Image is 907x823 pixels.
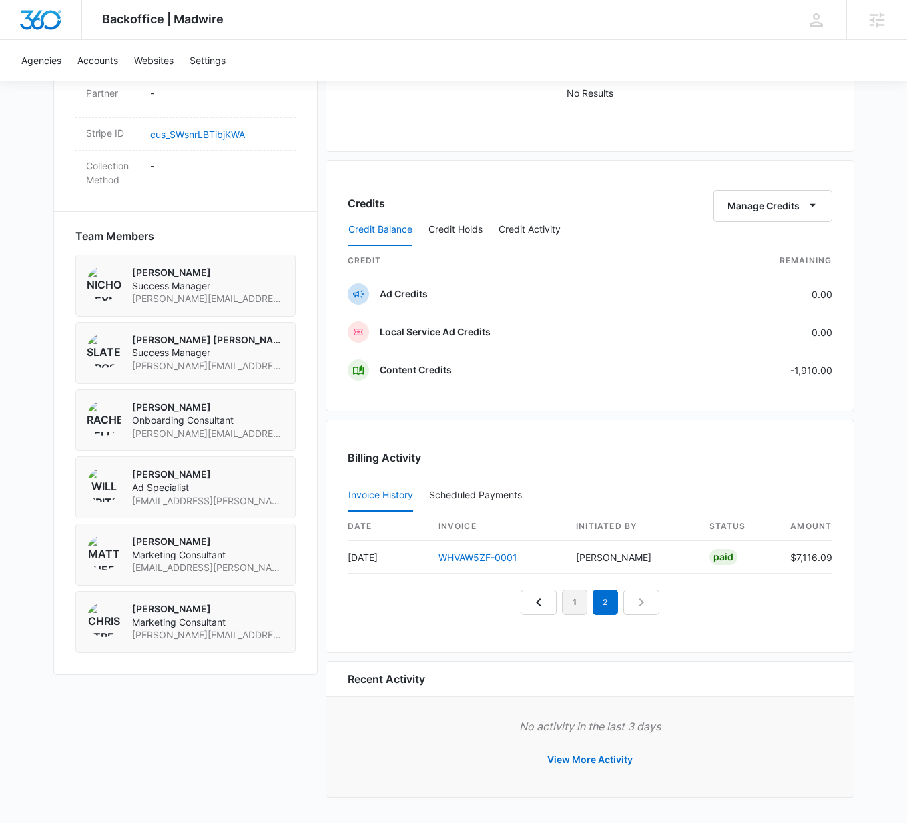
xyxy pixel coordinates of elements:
button: Credit Holds [428,214,483,246]
p: Ad Credits [380,287,428,301]
p: [PERSON_NAME] [132,401,284,414]
span: Ad Specialist [132,481,284,494]
span: [PERSON_NAME][EMAIL_ADDRESS][PERSON_NAME][DOMAIN_NAME] [132,359,284,373]
div: Collection Method- [75,151,296,195]
dt: Stripe ID [86,126,139,140]
a: Accounts [69,40,126,81]
th: Remaining [691,247,832,275]
img: Nicholas Geymann [87,266,121,301]
div: Stripe IDcus_SWsnrLBTibjKWA [75,118,296,151]
p: Local Service Ad Credits [380,325,491,339]
img: Matt Sheffer [87,535,121,570]
img: Slater Drost [87,333,121,368]
span: [PERSON_NAME][EMAIL_ADDRESS][DOMAIN_NAME] [132,628,284,642]
th: invoice [428,512,565,541]
p: - [150,86,285,100]
span: Success Manager [132,279,284,293]
div: Paid [709,549,737,565]
th: amount [779,512,832,541]
p: [PERSON_NAME] [132,602,284,616]
th: status [699,512,779,541]
span: Backoffice | Madwire [102,12,224,26]
button: Credit Balance [348,214,412,246]
img: Chris Street [87,602,121,637]
td: [PERSON_NAME] [565,541,699,574]
p: [PERSON_NAME] [PERSON_NAME] [132,333,284,347]
td: -1,910.00 [691,351,832,389]
a: Settings [182,40,234,81]
dt: Partner [86,86,139,100]
a: Agencies [13,40,69,81]
span: [EMAIL_ADDRESS][PERSON_NAME][DOMAIN_NAME] [132,561,284,574]
span: Success Manager [132,346,284,359]
p: [PERSON_NAME] [132,266,284,279]
span: Marketing Consultant [132,616,284,629]
button: Invoice History [348,480,413,512]
span: [PERSON_NAME][EMAIL_ADDRESS][PERSON_NAME][DOMAIN_NAME] [132,427,284,440]
td: 0.00 [691,275,832,313]
button: Manage Credits [713,190,832,222]
button: View More Activity [534,744,646,776]
a: Previous Page [521,590,557,615]
span: Team Members [75,228,154,244]
a: Page 1 [562,590,587,615]
div: Partner- [75,78,296,118]
span: [PERSON_NAME][EMAIL_ADDRESS][PERSON_NAME][DOMAIN_NAME] [132,292,284,305]
span: [EMAIL_ADDRESS][PERSON_NAME][DOMAIN_NAME] [132,494,284,508]
h3: Billing Activity [348,450,832,466]
p: - [150,159,285,173]
td: [DATE] [348,541,428,574]
nav: Pagination [521,590,659,615]
td: $7,116.09 [779,541,832,574]
a: cus_SWsnrLBTibjKWA [150,129,245,140]
a: WHVAW5ZF-0001 [438,552,517,563]
h3: Credits [348,195,385,211]
th: Initiated By [565,512,699,541]
h6: Recent Activity [348,671,425,687]
dt: Collection Method [86,159,139,187]
p: No activity in the last 3 days [348,718,832,734]
img: Will Fritz [87,468,121,502]
span: Marketing Consultant [132,548,284,562]
span: Onboarding Consultant [132,414,284,427]
p: [PERSON_NAME] [132,468,284,481]
img: Rachel Bellio [87,401,121,436]
th: credit [348,247,691,275]
button: Credit Activity [499,214,561,246]
td: 0.00 [691,313,832,351]
th: date [348,512,428,541]
p: Content Credits [380,363,452,377]
a: Websites [126,40,182,81]
em: 2 [593,590,618,615]
p: [PERSON_NAME] [132,535,284,548]
p: No Results [348,86,832,100]
div: Scheduled Payments [429,490,527,500]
